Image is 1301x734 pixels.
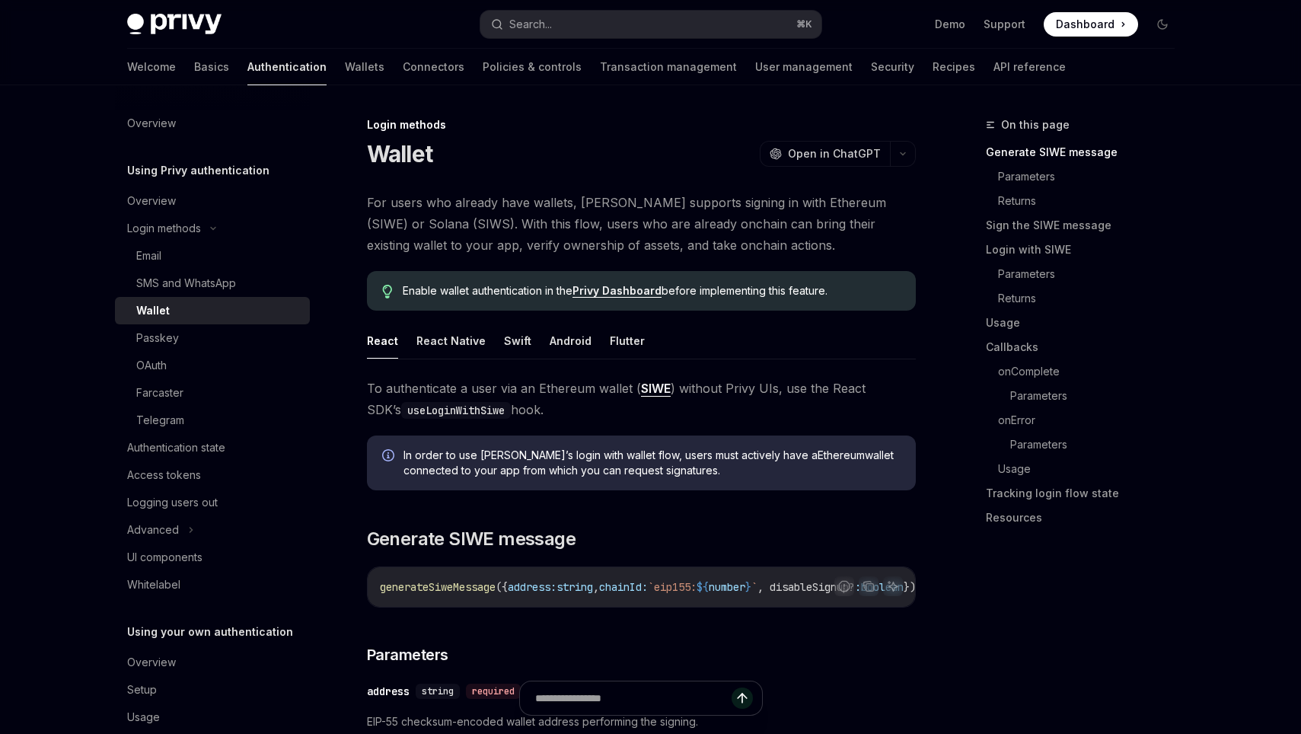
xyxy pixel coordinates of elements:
[998,189,1187,213] a: Returns
[745,580,751,594] span: }
[136,384,183,402] div: Farcaster
[883,576,903,596] button: Ask AI
[115,676,310,704] a: Setup
[986,506,1187,530] a: Resources
[115,110,310,137] a: Overview
[993,49,1066,85] a: API reference
[998,457,1187,481] a: Usage
[1044,12,1138,37] a: Dashboard
[1010,384,1187,408] a: Parameters
[115,649,310,676] a: Overview
[403,49,464,85] a: Connectors
[933,49,975,85] a: Recipes
[367,323,398,359] button: React
[496,580,508,594] span: ({
[127,14,222,35] img: dark logo
[127,521,179,539] div: Advanced
[986,140,1187,164] a: Generate SIWE message
[986,238,1187,262] a: Login with SIWE
[115,704,310,731] a: Usage
[136,274,236,292] div: SMS and WhatsApp
[367,192,916,256] span: For users who already have wallets, [PERSON_NAME] supports signing in with Ethereum (SIWE) or Sol...
[1150,12,1175,37] button: Toggle dark mode
[115,270,310,297] a: SMS and WhatsApp
[998,408,1187,432] a: onError
[480,11,821,38] button: Search...⌘K
[345,49,384,85] a: Wallets
[127,708,160,726] div: Usage
[127,114,176,132] div: Overview
[641,381,671,397] a: SIWE
[751,580,757,594] span: `
[127,219,201,238] div: Login methods
[127,548,202,566] div: UI components
[115,544,310,571] a: UI components
[986,311,1187,335] a: Usage
[483,49,582,85] a: Policies & controls
[127,466,201,484] div: Access tokens
[136,329,179,347] div: Passkey
[859,576,878,596] button: Copy the contents from the code block
[610,323,645,359] button: Flutter
[998,164,1187,189] a: Parameters
[382,449,397,464] svg: Info
[115,242,310,270] a: Email
[115,434,310,461] a: Authentication state
[115,489,310,516] a: Logging users out
[732,688,753,709] button: Send message
[755,49,853,85] a: User management
[599,580,648,594] span: chainId:
[796,18,812,30] span: ⌘ K
[986,213,1187,238] a: Sign the SIWE message
[648,580,697,594] span: `eip155:
[998,359,1187,384] a: onComplete
[247,49,327,85] a: Authentication
[697,580,709,594] span: ${
[935,17,965,32] a: Demo
[986,335,1187,359] a: Callbacks
[115,379,310,407] a: Farcaster
[367,378,916,420] span: To authenticate a user via an Ethereum wallet ( ) without Privy UIs, use the React SDK’s hook.
[509,15,552,34] div: Search...
[382,285,393,298] svg: Tip
[401,402,511,419] code: useLoginWithSiwe
[593,580,599,594] span: ,
[367,117,916,132] div: Login methods
[871,49,914,85] a: Security
[998,286,1187,311] a: Returns
[1056,17,1114,32] span: Dashboard
[194,49,229,85] a: Basics
[380,580,496,594] span: generateSiweMessage
[984,17,1025,32] a: Support
[904,580,916,594] span: })
[127,681,157,699] div: Setup
[127,161,269,180] h5: Using Privy authentication
[127,49,176,85] a: Welcome
[600,49,737,85] a: Transaction management
[115,297,310,324] a: Wallet
[550,323,592,359] button: Android
[508,580,556,594] span: address:
[834,576,854,596] button: Report incorrect code
[367,527,576,551] span: Generate SIWE message
[115,352,310,379] a: OAuth
[127,439,225,457] div: Authentication state
[998,262,1187,286] a: Parameters
[136,302,170,320] div: Wallet
[115,571,310,598] a: Whitelabel
[504,323,531,359] button: Swift
[127,493,218,512] div: Logging users out
[416,323,486,359] button: React Native
[986,481,1187,506] a: Tracking login flow state
[136,356,167,375] div: OAuth
[855,580,861,594] span: :
[127,576,180,594] div: Whitelabel
[572,284,662,298] a: Privy Dashboard
[115,187,310,215] a: Overview
[136,247,161,265] div: Email
[709,580,745,594] span: number
[403,283,900,298] span: Enable wallet authentication in the before implementing this feature.
[367,140,433,168] h1: Wallet
[115,407,310,434] a: Telegram
[136,411,184,429] div: Telegram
